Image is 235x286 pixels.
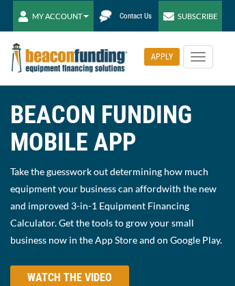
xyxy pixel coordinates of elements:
[13,1,94,31] button: MY ACCOUNT
[10,101,225,156] h1: BEACON FUNDING MOBILE APP
[10,166,208,194] span: Take the guesswork out determining how much equipment your business can afford
[158,1,222,31] a: SUBSCRIBE
[94,4,158,28] a: Contact Us
[94,4,117,28] img: Beacon Funding chat
[120,12,152,21] span: Contact Us
[12,51,128,62] a: Beacon Funding Corporation
[144,48,180,66] div: APPLY
[12,43,128,73] img: Beacon Funding Corporation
